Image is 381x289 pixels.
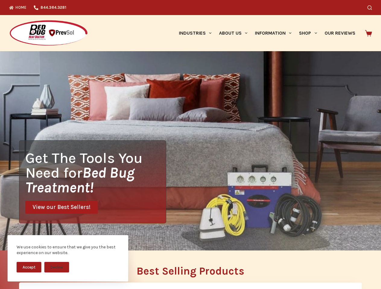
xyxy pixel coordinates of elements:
[215,15,251,51] a: About Us
[19,266,362,276] h2: Best Selling Products
[25,164,135,196] i: Bed Bug Treatment!
[9,20,88,47] img: Prevsol/Bed Bug Heat Doctor
[25,151,166,195] h1: Get The Tools You Need for
[33,204,90,210] span: View our Best Sellers!
[17,262,41,272] button: Accept
[175,15,215,51] a: Industries
[25,201,98,214] a: View our Best Sellers!
[321,15,359,51] a: Our Reviews
[17,244,119,256] div: We use cookies to ensure that we give you the best experience on our website.
[175,15,359,51] nav: Primary
[44,262,69,272] button: Decline
[295,15,321,51] a: Shop
[5,2,23,20] button: Open LiveChat chat widget
[251,15,295,51] a: Information
[367,5,372,10] button: Search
